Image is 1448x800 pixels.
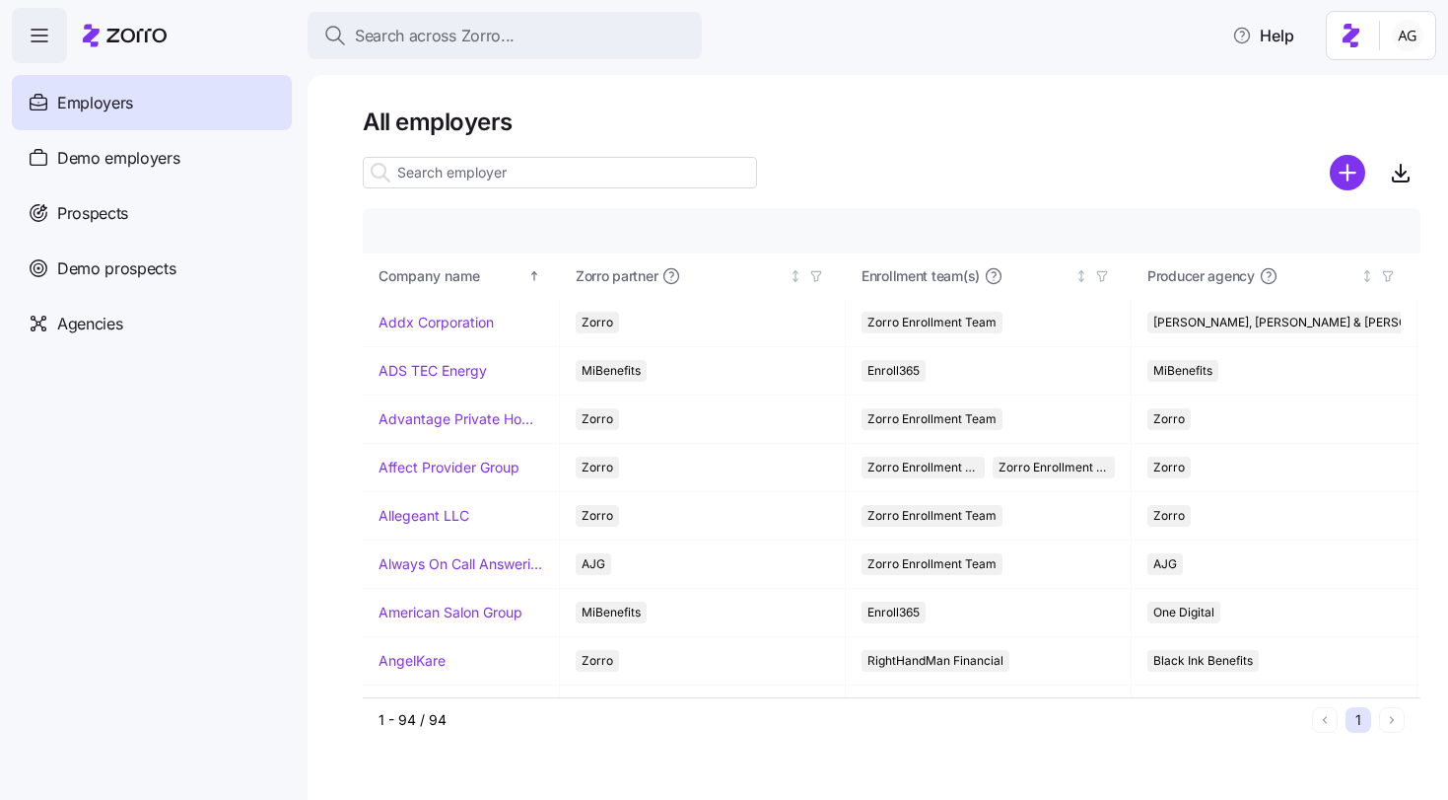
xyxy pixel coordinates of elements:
span: AJG [582,553,605,575]
a: Prospects [12,185,292,241]
div: Company name [379,265,524,287]
a: ADS TEC Energy [379,361,487,381]
span: Zorro [582,650,613,672]
span: RightHandMan Financial [867,650,1003,672]
span: Zorro Enrollment Team [867,457,979,478]
span: Zorro [1153,505,1185,527]
span: One Digital [1153,602,1214,623]
a: Demo employers [12,130,292,185]
span: Enrollment team(s) [862,266,980,286]
span: Help [1232,24,1294,47]
div: Sorted ascending [527,269,541,283]
span: Producer agency [1147,266,1255,286]
span: Zorro Enrollment Experts [999,457,1110,478]
span: AJG [1153,553,1177,575]
span: Enroll365 [867,360,920,382]
span: Zorro [582,505,613,527]
th: Company nameSorted ascending [363,254,560,299]
span: Zorro [582,408,613,430]
a: Always On Call Answering Service [379,554,543,574]
span: Employers [57,91,133,115]
span: MiBenefits [582,360,641,382]
span: Demo prospects [57,256,176,281]
button: Help [1216,16,1310,55]
a: AngelKare [379,651,446,671]
span: Zorro Enrollment Team [867,553,997,575]
div: Not sorted [1360,269,1374,283]
button: 1 [1345,707,1371,733]
a: Employers [12,75,292,130]
span: Prospects [57,201,128,226]
span: Zorro [582,457,613,478]
th: Enrollment team(s)Not sorted [846,254,1132,299]
span: Zorro Enrollment Team [867,408,997,430]
span: Zorro [1153,457,1185,478]
div: Not sorted [1074,269,1088,283]
a: Addx Corporation [379,313,494,332]
span: MiBenefits [1153,360,1212,382]
input: Search employer [363,157,757,188]
th: Zorro partnerNot sorted [560,254,846,299]
button: Previous page [1312,707,1338,733]
a: Demo prospects [12,241,292,296]
a: Affect Provider Group [379,458,519,477]
a: Agencies [12,296,292,351]
h1: All employers [363,107,1420,137]
button: Search across Zorro... [308,12,702,59]
span: Search across Zorro... [355,24,515,48]
th: Producer agencyNot sorted [1132,254,1417,299]
span: Black Ink Benefits [1153,650,1253,672]
div: Not sorted [789,269,802,283]
span: Zorro Enrollment Team [867,505,997,527]
span: Zorro Enrollment Team [867,312,997,333]
span: Zorro [1153,408,1185,430]
span: Zorro [582,312,613,333]
a: Advantage Private Home Care [379,409,543,429]
a: American Salon Group [379,603,522,622]
div: 1 - 94 / 94 [379,710,1304,730]
svg: add icon [1330,155,1365,190]
button: Next page [1379,707,1405,733]
span: Demo employers [57,146,180,171]
span: MiBenefits [582,602,641,623]
span: Zorro partner [576,266,657,286]
span: Enroll365 [867,602,920,623]
a: Allegeant LLC [379,506,469,526]
span: Agencies [57,312,122,336]
img: 5fc55c57e0610270ad857448bea2f2d5 [1392,20,1423,51]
